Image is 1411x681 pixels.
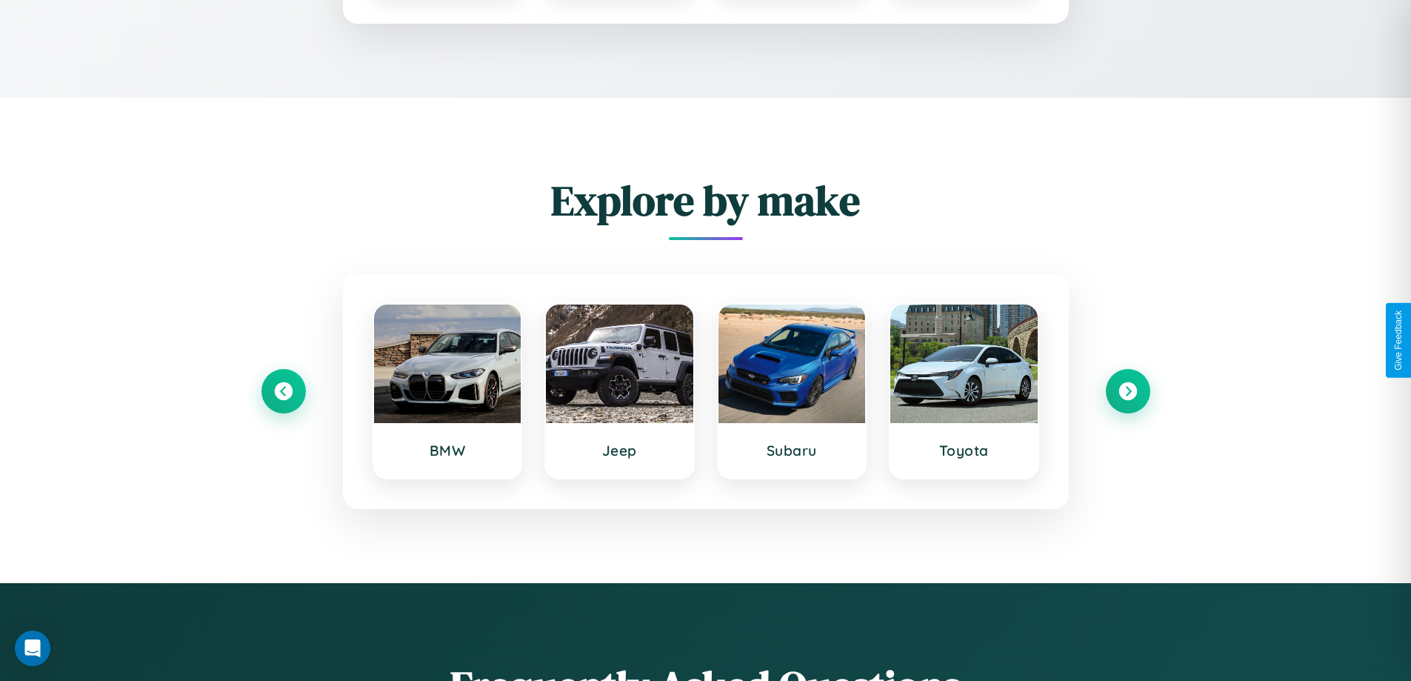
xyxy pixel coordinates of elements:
h2: Explore by make [261,172,1150,229]
h3: Subaru [733,442,851,459]
div: Open Intercom Messenger [15,631,50,666]
h3: Jeep [561,442,678,459]
div: Give Feedback [1393,310,1404,371]
h3: Toyota [905,442,1023,459]
h3: BMW [389,442,507,459]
